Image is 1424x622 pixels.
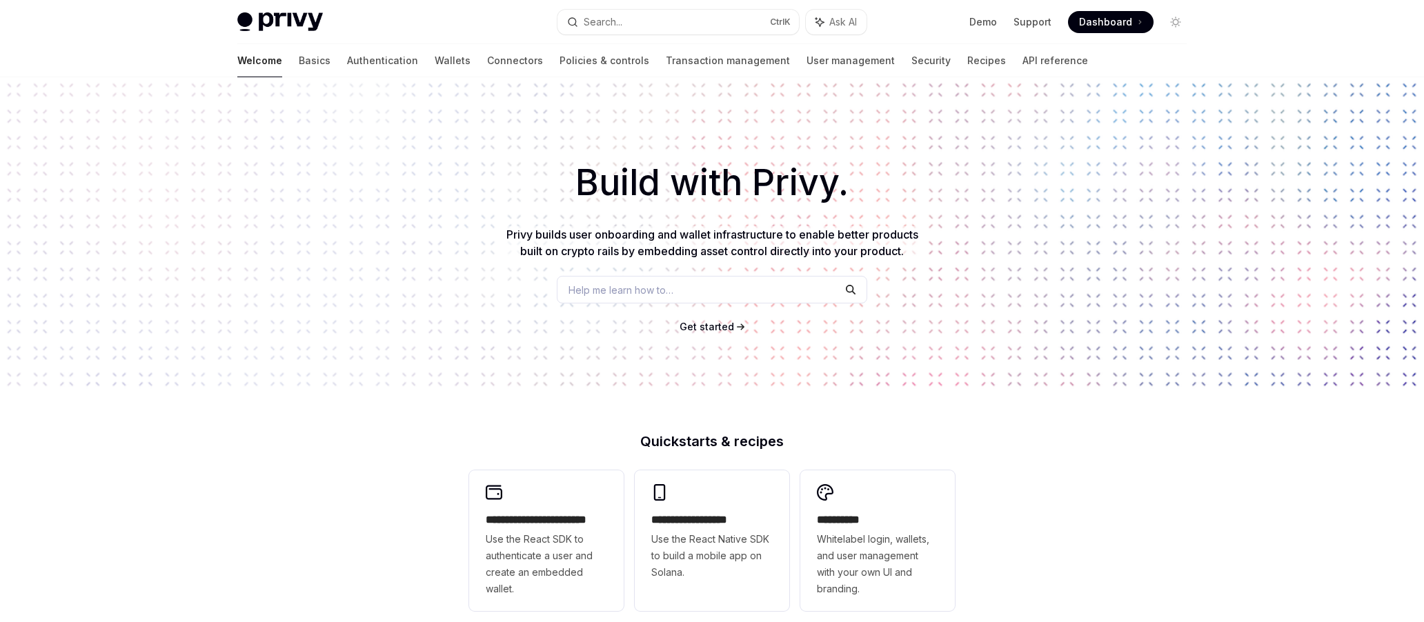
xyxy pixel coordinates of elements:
[680,320,734,334] a: Get started
[487,44,543,77] a: Connectors
[1079,15,1132,29] span: Dashboard
[806,10,867,34] button: Ask AI
[435,44,471,77] a: Wallets
[584,14,622,30] div: Search...
[347,44,418,77] a: Authentication
[651,531,773,581] span: Use the React Native SDK to build a mobile app on Solana.
[237,44,282,77] a: Welcome
[817,531,938,597] span: Whitelabel login, wallets, and user management with your own UI and branding.
[800,470,955,611] a: **** *****Whitelabel login, wallets, and user management with your own UI and branding.
[469,434,955,448] h2: Quickstarts & recipes
[911,44,951,77] a: Security
[829,15,857,29] span: Ask AI
[557,10,799,34] button: Search...CtrlK
[969,15,997,29] a: Demo
[506,228,918,258] span: Privy builds user onboarding and wallet infrastructure to enable better products built on crypto ...
[22,156,1402,210] h1: Build with Privy.
[1068,11,1154,33] a: Dashboard
[568,283,673,297] span: Help me learn how to…
[560,44,649,77] a: Policies & controls
[1013,15,1051,29] a: Support
[299,44,330,77] a: Basics
[807,44,895,77] a: User management
[237,12,323,32] img: light logo
[770,17,791,28] span: Ctrl K
[680,321,734,332] span: Get started
[486,531,607,597] span: Use the React SDK to authenticate a user and create an embedded wallet.
[666,44,790,77] a: Transaction management
[967,44,1006,77] a: Recipes
[1165,11,1187,33] button: Toggle dark mode
[635,470,789,611] a: **** **** **** ***Use the React Native SDK to build a mobile app on Solana.
[1022,44,1088,77] a: API reference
